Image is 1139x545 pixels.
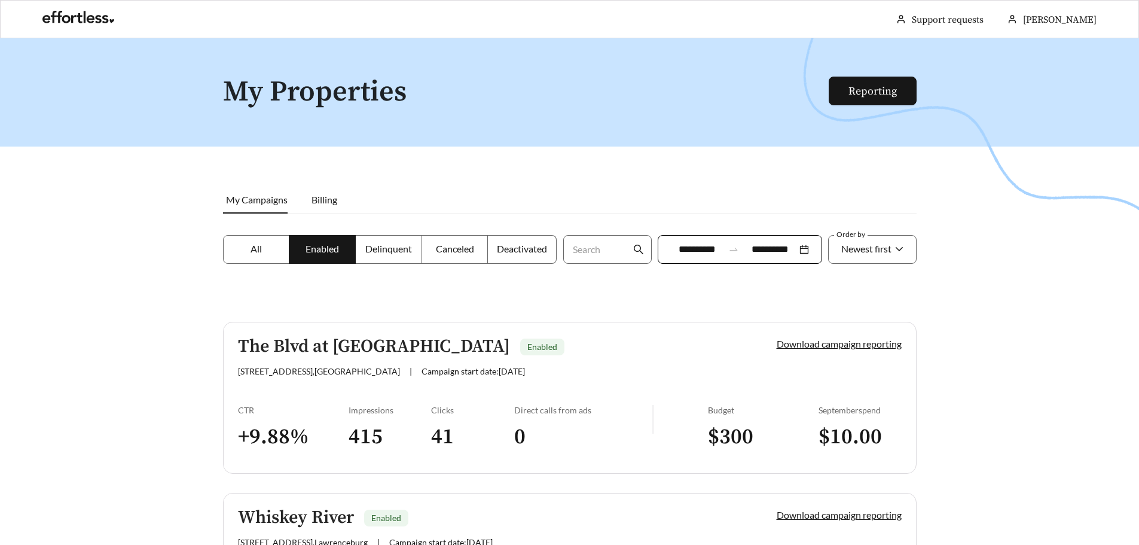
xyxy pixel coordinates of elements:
span: Enabled [306,243,339,254]
h1: My Properties [223,77,830,108]
span: Billing [312,194,337,205]
span: Campaign start date: [DATE] [422,366,525,376]
h3: $ 300 [708,424,819,450]
span: My Campaigns [226,194,288,205]
button: Reporting [829,77,917,105]
span: | [410,366,412,376]
h5: The Blvd at [GEOGRAPHIC_DATA] [238,337,510,357]
span: [STREET_ADDRESS] , [GEOGRAPHIC_DATA] [238,366,400,376]
div: September spend [819,405,902,415]
div: Direct calls from ads [514,405,652,415]
h3: + 9.88 % [238,424,349,450]
h3: $ 10.00 [819,424,902,450]
span: search [633,244,644,255]
a: Support requests [912,14,984,26]
span: Enabled [527,342,557,352]
div: CTR [238,405,349,415]
h3: 0 [514,424,652,450]
span: Canceled [436,243,474,254]
a: Download campaign reporting [777,338,902,349]
h3: 415 [349,424,432,450]
span: Newest first [841,243,891,254]
span: [PERSON_NAME] [1023,14,1097,26]
span: to [728,244,739,255]
div: Budget [708,405,819,415]
img: line [652,405,654,434]
div: Impressions [349,405,432,415]
div: Clicks [431,405,514,415]
span: swap-right [728,244,739,255]
span: Deactivated [497,243,547,254]
span: Enabled [371,513,401,523]
a: Reporting [848,84,897,98]
span: Delinquent [365,243,412,254]
h5: Whiskey River [238,508,354,528]
a: The Blvd at [GEOGRAPHIC_DATA]Enabled[STREET_ADDRESS],[GEOGRAPHIC_DATA]|Campaign start date:[DATE]... [223,322,917,474]
h3: 41 [431,424,514,450]
a: Download campaign reporting [777,509,902,520]
span: All [251,243,262,254]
